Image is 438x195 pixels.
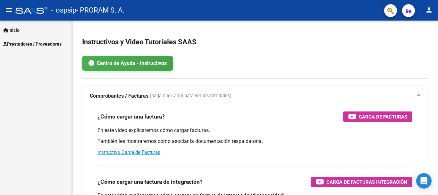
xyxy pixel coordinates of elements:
span: Carga de Facturas [359,113,407,121]
p: En este video explicaremos cómo cargar facturas. [97,127,412,134]
span: (haga click aquí para ver los tutoriales) [150,93,232,100]
mat-icon: menu [5,6,13,14]
a: Instructivo Carga de Facturas [97,149,160,155]
button: Carga de Facturas Integración [311,177,412,187]
strong: Comprobantes / Facturas [90,93,148,100]
h3: ¿Cómo cargar una factura de integración? [97,177,203,186]
div: Open Intercom Messenger [416,173,432,189]
span: Carga de Facturas Integración [326,178,407,186]
button: Carga de Facturas [343,111,412,122]
span: Inicio [3,27,20,34]
span: - ospsip [51,3,76,17]
span: Prestadores / Proveedores [3,40,62,48]
h2: Instructivos y Video Tutoriales SAAS [82,36,428,48]
span: - PRORAM S. A. [76,3,124,17]
h3: ¿Cómo cargar una factura? [97,112,165,121]
a: Centro de Ayuda - Instructivos [82,56,173,71]
mat-expansion-panel-header: Comprobantes / Facturas (haga click aquí para ver los tutoriales) [82,86,428,106]
p: También les mostraremos cómo asociar la documentación respaldatoria. [97,138,412,145]
mat-icon: person [425,6,433,14]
